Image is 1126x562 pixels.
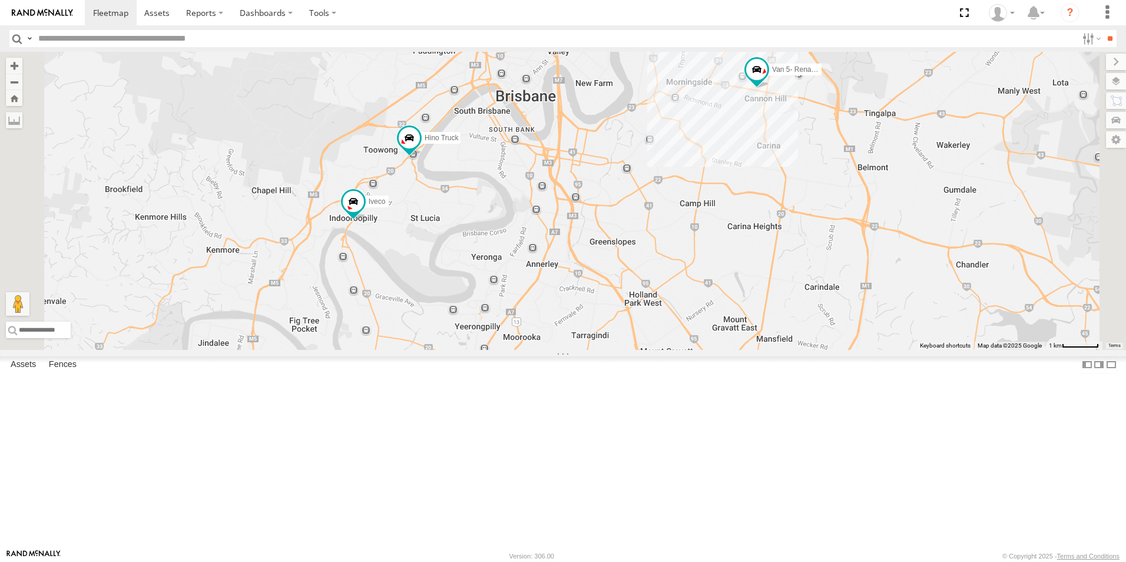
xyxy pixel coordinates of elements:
[6,112,22,128] label: Measure
[43,356,82,373] label: Fences
[6,74,22,90] button: Zoom out
[978,342,1042,349] span: Map data ©2025 Google
[1093,356,1105,373] label: Dock Summary Table to the Right
[425,134,458,142] span: Hino Truck
[6,550,61,562] a: Visit our Website
[1081,356,1093,373] label: Dock Summary Table to the Left
[6,90,22,106] button: Zoom Home
[1045,342,1102,350] button: Map Scale: 1 km per 59 pixels
[12,9,73,17] img: rand-logo.svg
[1057,553,1120,560] a: Terms and Conditions
[1108,343,1121,348] a: Terms (opens in new tab)
[920,342,971,350] button: Keyboard shortcuts
[6,292,29,316] button: Drag Pegman onto the map to open Street View
[6,58,22,74] button: Zoom in
[5,356,42,373] label: Assets
[1002,553,1120,560] div: © Copyright 2025 -
[1061,4,1079,22] i: ?
[1105,356,1117,373] label: Hide Summary Table
[1049,342,1062,349] span: 1 km
[772,66,873,74] span: Van 5- Renault Master - 052•LI8
[985,4,1019,22] div: Darren Ward
[1106,131,1126,148] label: Map Settings
[369,197,386,206] span: Iveco
[25,30,34,47] label: Search Query
[509,553,554,560] div: Version: 306.00
[1078,30,1103,47] label: Search Filter Options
